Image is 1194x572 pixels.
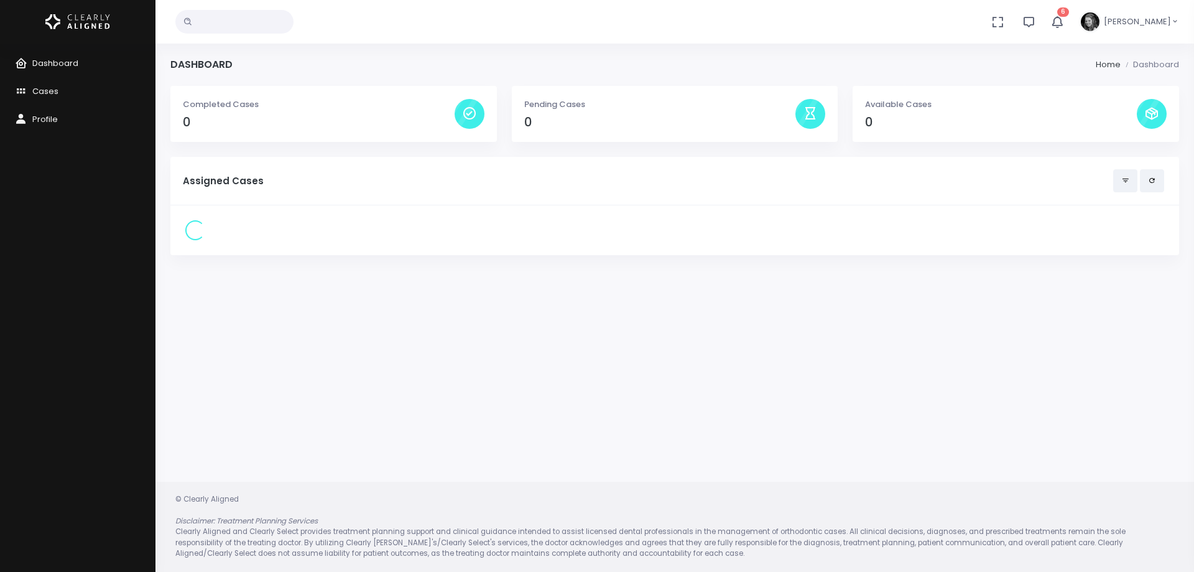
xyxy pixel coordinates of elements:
div: © Clearly Aligned Clearly Aligned and Clearly Select provides treatment planning support and clin... [163,494,1187,560]
li: Home [1096,59,1121,71]
span: [PERSON_NAME] [1104,16,1171,28]
h5: Assigned Cases [183,176,1113,187]
img: Header Avatar [1079,11,1101,33]
h4: 0 [865,115,1137,129]
p: Available Cases [865,98,1137,111]
li: Dashboard [1121,59,1179,71]
span: 6 [1057,7,1069,17]
h4: 0 [183,115,455,129]
p: Completed Cases [183,98,455,111]
h4: 0 [524,115,796,129]
img: Logo Horizontal [45,9,110,35]
span: Dashboard [32,57,78,69]
p: Pending Cases [524,98,796,111]
span: Profile [32,113,58,125]
h4: Dashboard [170,59,233,70]
em: Disclaimer: Treatment Planning Services [175,516,318,526]
span: Cases [32,85,58,97]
